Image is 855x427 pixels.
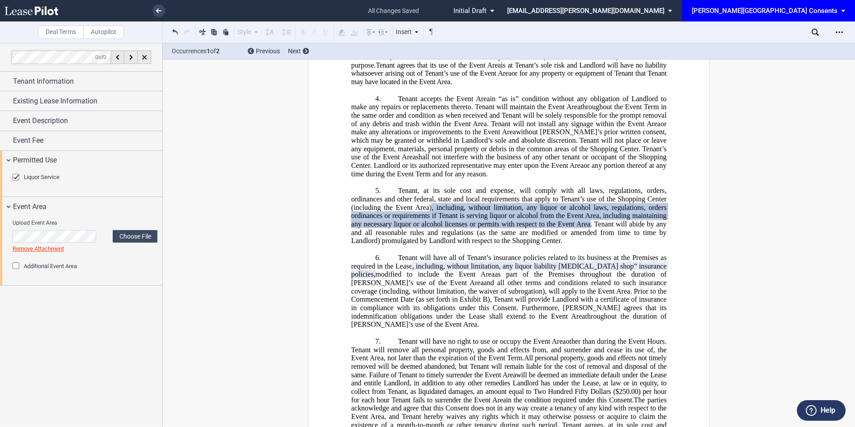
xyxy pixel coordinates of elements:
a: Remove Attachment [13,245,64,252]
span: Upload Event Area [13,219,157,227]
span: or any portion thereof at any time during the Event Term and for any reason. [351,162,668,178]
label: Autopilot [83,26,124,39]
span: Tenant will have all of Tenant’s insurance policies related to its business at the Premises as re... [351,254,668,270]
label: Help [821,405,835,416]
div: Insert [394,26,420,38]
span: . Prior to the Commencement Date (as set forth in Exhibit [351,287,668,303]
md-checkbox: Additional Event Area [13,262,77,271]
span: . Tenant will abide by any and all reasonable rules and regulations (as the same are modified or ... [351,220,668,245]
span: , including, without limitation, any liquor liability [MEDICAL_DATA] shop” insurance policies, [351,262,668,278]
span: 0 [95,54,98,60]
span: , including maintaining any necessary liquor or alcohol licenses or permits with respect to the E... [351,212,668,228]
span: (the “Event Area [351,44,668,60]
a: B [483,295,488,303]
button: Cut [197,26,208,37]
span: 4. [375,94,381,102]
b: 2 [216,47,220,55]
span: 5. [375,187,381,195]
span: or make any alterations or improvements to the Event Area [351,120,668,136]
span: Event Area [13,201,47,212]
span: . [450,78,452,86]
span: Additional Event Area [24,263,77,269]
span: ), Tenant will provide Landlord with a certificate of insurance in compliance with its obligation... [351,295,668,320]
span: throughout the Event Term in the same order and condition as when received and Tenant will be sol... [351,103,668,128]
span: ”) [387,53,393,61]
span: in “as is” condition without any obligation of Landlord to make any repairs or replacements there... [351,94,668,111]
span: all changes saved [364,1,423,21]
span: 6. [375,254,381,262]
span: ) and for no other purpose. [351,53,668,69]
span: other than during the Event Hours. Tenant will remove all personal property, goods and effects fr... [351,337,668,362]
span: . Tenant will use the Event Area [392,53,484,61]
span: Previous [256,47,280,55]
button: Toggle Control Characters [426,26,436,37]
span: . [477,320,479,329]
span: shall not interfere with the business of any other tenant or occupant of the Shopping Center. Lan... [351,153,668,169]
span: Tenant will have no right to use or occupy the Event Area [398,337,566,346]
button: Help [797,400,846,421]
span: ) [429,203,432,211]
span: , not later than the expiration of the Event Term. [384,354,524,362]
span: as part of the Premises throughout the duration of [PERSON_NAME]’s use of the Event Area [351,270,668,286]
span: Tenant, at its sole cost and expense, will comply with all laws, regulations, orders, ordinances ... [351,187,668,211]
span: 0 [103,54,106,60]
div: [PERSON_NAME][GEOGRAPHIC_DATA] Consents [692,7,838,15]
span: of [95,54,106,60]
b: 1 [207,47,210,55]
div: Open Lease options menu [832,25,847,39]
span: throughout the duration of [PERSON_NAME]’s use of the Event Area [351,312,668,328]
span: Event Fee [13,135,43,146]
span: 7. [375,337,381,346]
label: Choose File [113,230,157,243]
span: . Tenant will not install any signage within the Event Area [487,120,661,128]
div: Previous [248,47,280,56]
span: Permitted Use [13,155,57,166]
button: Paste [220,26,231,37]
span: without [PERSON_NAME]’s prior written consent, which may be granted or withheld in Landlord’s sol... [351,128,668,161]
span: and all other terms and conditions related to such insurance coverage (including, without limitat... [351,279,668,295]
label: Deal Terms [38,26,84,39]
span: Existing Lease Information [13,96,97,107]
a: B [611,53,616,61]
span: Occurrences of [172,47,241,56]
span: in the condition required under this Consent. [506,396,634,404]
span: , including, without limitation, any liquor or alcohol laws, regulations, orders ordinances or re... [351,203,668,219]
span: Next [288,47,301,55]
span: Tenant agrees that its use of the Event Area [376,61,501,69]
span: Event Description [13,115,68,126]
span: modified to include the Event Area [376,270,495,278]
span: Initial Draft [453,7,487,15]
span: will be deemed an immediate default under the Lease and entitle Landlord, in addition to any othe... [351,371,668,404]
span: or for any property or equipment of Tenant that Tenant may have located in the Event Area [351,69,668,85]
span: solely for the Event (as set forth on Exhibit [485,53,610,61]
span: Tenant Information [13,76,74,87]
span: Tenant accepts the Event Area [398,94,490,102]
md-checkbox: Liquor Service [13,173,59,182]
span: All personal property, goods and effects not timely removed will be deemed abandoned, but Tenant ... [351,354,668,379]
div: Next [288,47,309,56]
span: is at Tenant’s sole risk and Landlord will have no liability whatsoever arising out of Tenant’s u... [351,61,668,77]
button: Copy [209,26,220,37]
span: Liquor Service [24,174,59,180]
span: The parties acknowledge and agree that this Consent does not in any way create a tenancy of any k... [351,396,668,420]
button: Undo [170,26,181,37]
